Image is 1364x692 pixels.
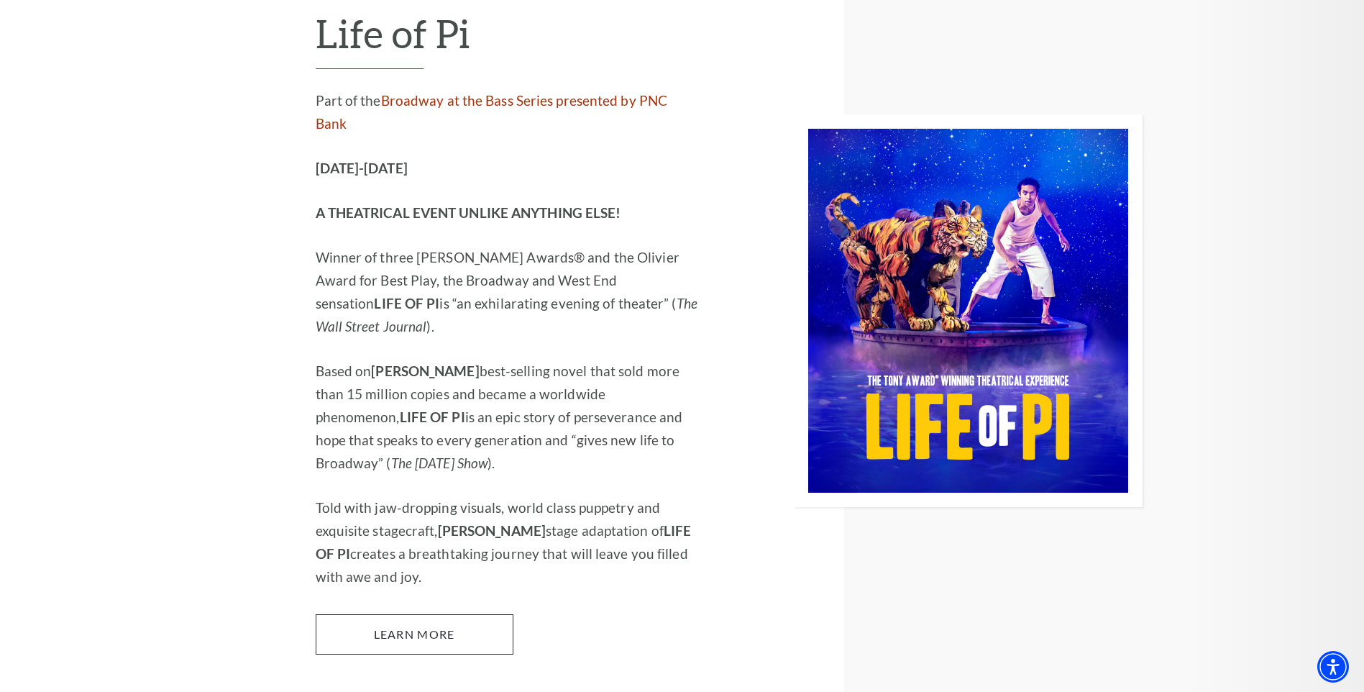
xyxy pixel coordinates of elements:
p: Part of the [316,89,700,135]
p: Based on best-selling novel that sold more than 15 million copies and became a worldwide phenomen... [316,360,700,475]
strong: LIFE OF PI [374,295,439,311]
strong: [DATE]-[DATE] [316,160,408,176]
p: Winner of three [PERSON_NAME] Awards® and the Olivier Award for Best Play, the Broadway and West ... [316,246,700,338]
strong: LIFE OF PI [400,409,465,425]
p: Told with jaw-dropping visuals, world class puppetry and exquisite stagecraft, stage adaptation o... [316,496,700,588]
a: Learn More Life of Pi [316,614,513,655]
strong: [PERSON_NAME] [438,522,546,539]
h2: Life of Pi [316,10,700,69]
div: Accessibility Menu [1317,651,1349,683]
strong: A THEATRICAL EVENT UNLIKE ANYTHING ELSE! [316,204,621,221]
strong: [PERSON_NAME] [371,363,479,379]
a: Broadway at the Bass Series presented by PNC Bank [316,92,668,132]
em: The [DATE] Show [391,455,488,471]
img: Performing Arts Fort Worth Presents [794,114,1143,507]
